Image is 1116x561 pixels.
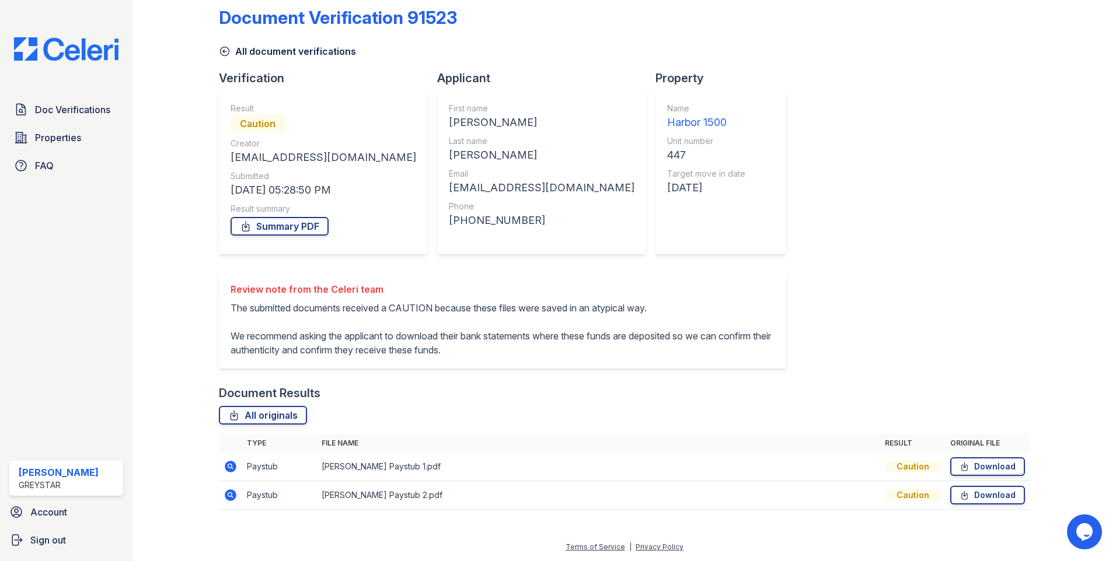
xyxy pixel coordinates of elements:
a: All document verifications [219,44,356,58]
div: Email [449,168,634,180]
div: Greystar [19,479,99,491]
span: Doc Verifications [35,103,110,117]
td: [PERSON_NAME] Paystub 2.pdf [317,481,880,510]
th: File name [317,434,880,453]
div: Verification [219,70,437,86]
div: Result summary [231,203,416,215]
div: [EMAIL_ADDRESS][DOMAIN_NAME] [231,149,416,166]
a: Privacy Policy [636,542,683,551]
div: Review note from the Celeri team [231,282,775,296]
div: Name [667,103,745,114]
span: Properties [35,131,81,145]
td: Paystub [242,481,317,510]
a: Doc Verifications [9,98,123,121]
a: Download [950,457,1025,476]
div: Harbor 1500 [667,114,745,131]
a: Download [950,486,1025,504]
div: [PHONE_NUMBER] [449,212,634,229]
div: Submitted [231,170,416,182]
div: Applicant [437,70,655,86]
div: Caution [885,489,941,501]
div: [PERSON_NAME] [449,114,634,131]
td: Paystub [242,453,317,481]
div: Result [231,103,416,114]
div: Property [655,70,796,86]
div: Caution [231,114,285,133]
a: Properties [9,126,123,149]
a: Summary PDF [231,217,329,236]
iframe: chat widget [1067,514,1104,549]
span: Sign out [30,533,66,547]
td: [PERSON_NAME] Paystub 1.pdf [317,453,880,481]
div: Last name [449,135,634,147]
div: [PERSON_NAME] [19,465,99,479]
th: Original file [946,434,1030,453]
div: Document Verification 91523 [219,7,457,28]
th: Result [880,434,946,453]
div: [DATE] 05:28:50 PM [231,182,416,198]
div: [DATE] [667,180,745,196]
div: [PERSON_NAME] [449,147,634,163]
div: 447 [667,147,745,163]
div: [EMAIL_ADDRESS][DOMAIN_NAME] [449,180,634,196]
span: FAQ [35,159,54,173]
a: Sign out [5,528,128,552]
a: Account [5,500,128,524]
a: Terms of Service [566,542,625,551]
div: Phone [449,201,634,212]
div: Target move in date [667,168,745,180]
th: Type [242,434,317,453]
div: Document Results [219,385,320,401]
a: Name Harbor 1500 [667,103,745,131]
div: Creator [231,138,416,149]
p: The submitted documents received a CAUTION because these files were saved in an atypical way. We ... [231,301,775,357]
div: First name [449,103,634,114]
div: Caution [885,461,941,472]
img: CE_Logo_Blue-a8612792a0a2168367f1c8372b55b34899dd931a85d93a1a3d3e32e68fde9ad4.png [5,37,128,61]
a: FAQ [9,154,123,177]
a: All originals [219,406,307,425]
span: Account [30,505,67,519]
div: | [629,542,632,551]
div: Unit number [667,135,745,147]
